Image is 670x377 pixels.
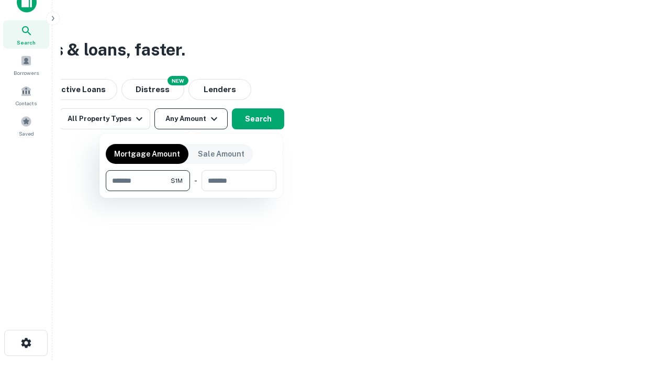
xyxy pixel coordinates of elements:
p: Mortgage Amount [114,148,180,160]
span: $1M [171,176,183,185]
div: - [194,170,197,191]
iframe: Chat Widget [618,293,670,343]
p: Sale Amount [198,148,244,160]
